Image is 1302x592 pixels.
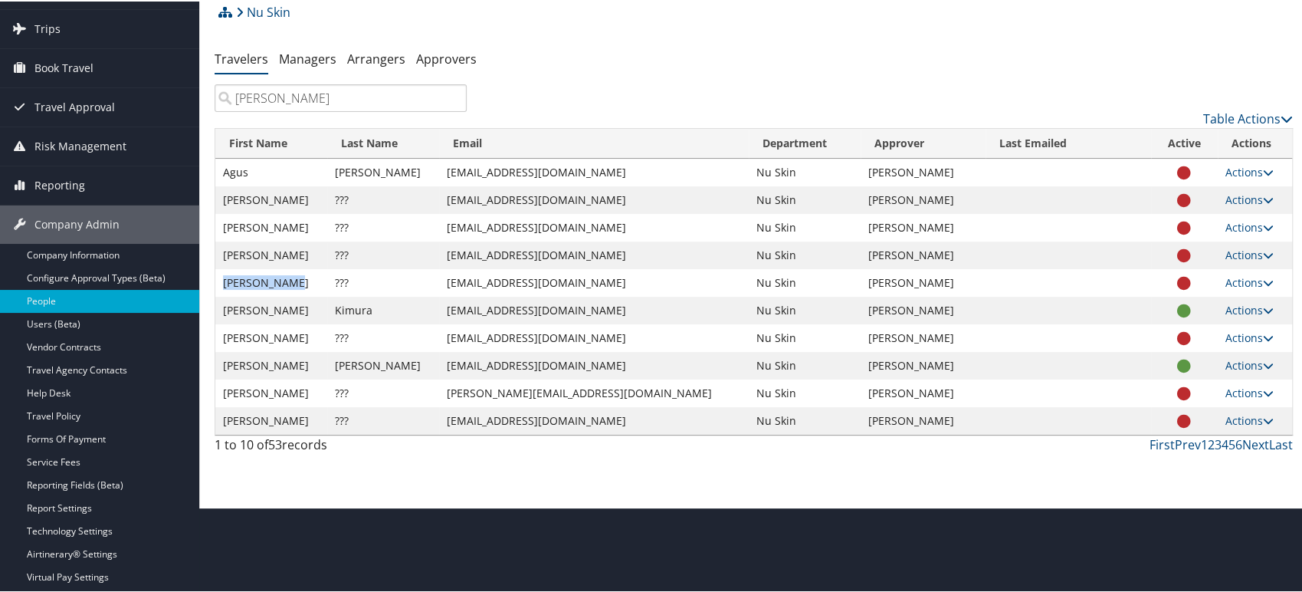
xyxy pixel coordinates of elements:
td: [PERSON_NAME][EMAIL_ADDRESS][DOMAIN_NAME] [439,378,749,406]
td: [PERSON_NAME] [861,323,986,350]
td: [EMAIL_ADDRESS][DOMAIN_NAME] [439,185,749,212]
a: Actions [1225,384,1274,399]
td: ??? [327,212,439,240]
th: Last Emailed: activate to sort column ascending [986,127,1150,157]
a: Prev [1175,435,1201,452]
th: Approver [861,127,986,157]
span: 53 [268,435,282,452]
td: [PERSON_NAME] [861,240,986,268]
th: Last Name: activate to sort column ascending [327,127,439,157]
a: Actions [1225,219,1274,233]
td: [PERSON_NAME] [215,295,327,323]
a: Actions [1225,274,1274,288]
input: Search [215,83,467,110]
td: [PERSON_NAME] [215,378,327,406]
span: Reporting [34,165,85,203]
td: Nu Skin [749,295,861,323]
a: 3 [1215,435,1222,452]
span: Company Admin [34,204,120,242]
td: [PERSON_NAME] [215,212,327,240]
td: Nu Skin [749,406,861,433]
td: ??? [327,185,439,212]
span: Trips [34,8,61,47]
td: ??? [327,240,439,268]
th: First Name: activate to sort column ascending [215,127,327,157]
td: [EMAIL_ADDRESS][DOMAIN_NAME] [439,350,749,378]
td: [EMAIL_ADDRESS][DOMAIN_NAME] [439,406,749,433]
td: [PERSON_NAME] [861,268,986,295]
th: Department: activate to sort column ascending [749,127,861,157]
th: Email: activate to sort column descending [439,127,749,157]
td: ??? [327,268,439,295]
a: Actions [1225,329,1274,344]
td: [PERSON_NAME] [861,295,986,323]
td: Nu Skin [749,240,861,268]
a: Arrangers [347,49,405,66]
td: Agus [215,157,327,185]
a: Approvers [416,49,477,66]
a: First [1149,435,1175,452]
a: Managers [279,49,336,66]
td: [PERSON_NAME] [215,240,327,268]
th: Actions [1218,127,1292,157]
td: Kimura [327,295,439,323]
a: 1 [1201,435,1208,452]
td: [PERSON_NAME] [215,268,327,295]
td: [PERSON_NAME] [215,323,327,350]
div: 1 to 10 of records [215,434,467,460]
a: Actions [1225,412,1274,426]
td: [PERSON_NAME] [861,350,986,378]
a: Last [1269,435,1293,452]
td: [EMAIL_ADDRESS][DOMAIN_NAME] [439,268,749,295]
td: [PERSON_NAME] [215,185,327,212]
td: Nu Skin [749,350,861,378]
span: Risk Management [34,126,126,164]
td: ??? [327,406,439,433]
td: ??? [327,378,439,406]
a: 2 [1208,435,1215,452]
a: Actions [1225,357,1274,371]
td: Nu Skin [749,212,861,240]
a: Actions [1225,246,1274,261]
td: [EMAIL_ADDRESS][DOMAIN_NAME] [439,323,749,350]
span: Book Travel [34,48,93,86]
a: 5 [1228,435,1235,452]
span: Travel Approval [34,87,115,125]
td: [PERSON_NAME] [861,185,986,212]
a: Table Actions [1203,109,1293,126]
a: 4 [1222,435,1228,452]
td: Nu Skin [749,378,861,406]
td: [PERSON_NAME] [861,212,986,240]
td: [PERSON_NAME] [861,378,986,406]
td: [EMAIL_ADDRESS][DOMAIN_NAME] [439,295,749,323]
th: Active: activate to sort column ascending [1151,127,1218,157]
a: Travelers [215,49,268,66]
td: [PERSON_NAME] [327,350,439,378]
td: [PERSON_NAME] [327,157,439,185]
td: [EMAIL_ADDRESS][DOMAIN_NAME] [439,157,749,185]
a: Actions [1225,163,1274,178]
td: [PERSON_NAME] [215,406,327,433]
a: 6 [1235,435,1242,452]
td: ??? [327,323,439,350]
td: [PERSON_NAME] [861,406,986,433]
td: Nu Skin [749,157,861,185]
a: Actions [1225,191,1274,206]
a: Actions [1225,301,1274,316]
td: [PERSON_NAME] [861,157,986,185]
td: [EMAIL_ADDRESS][DOMAIN_NAME] [439,240,749,268]
td: [PERSON_NAME] [215,350,327,378]
td: Nu Skin [749,185,861,212]
td: [EMAIL_ADDRESS][DOMAIN_NAME] [439,212,749,240]
td: Nu Skin [749,323,861,350]
a: Next [1242,435,1269,452]
td: Nu Skin [749,268,861,295]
